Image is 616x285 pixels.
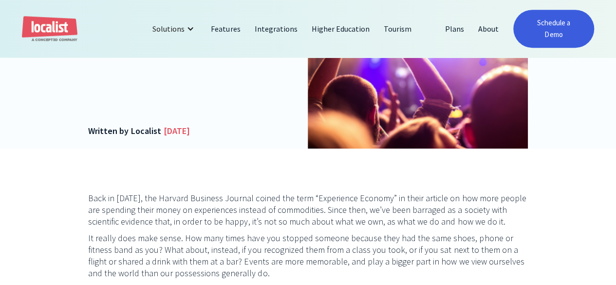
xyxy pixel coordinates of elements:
a: About [471,17,506,40]
a: Tourism [377,17,419,40]
a: Integrations [247,17,304,40]
div: Solutions [152,23,185,35]
a: Features [204,17,247,40]
div: [DATE] [164,124,190,137]
a: home [22,16,77,42]
a: Schedule a Demo [513,10,594,48]
div: Solutions [145,17,204,40]
p: Back in [DATE], the Harvard Business Journal coined the term “Experience Economy” in their articl... [88,192,528,228]
a: Plans [438,17,471,40]
p: It really does make sense. How many times have you stopped someone because they had the same shoe... [88,232,528,279]
div: Written by [88,124,129,137]
a: Higher Education [305,17,377,40]
div: Localist [131,124,161,137]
